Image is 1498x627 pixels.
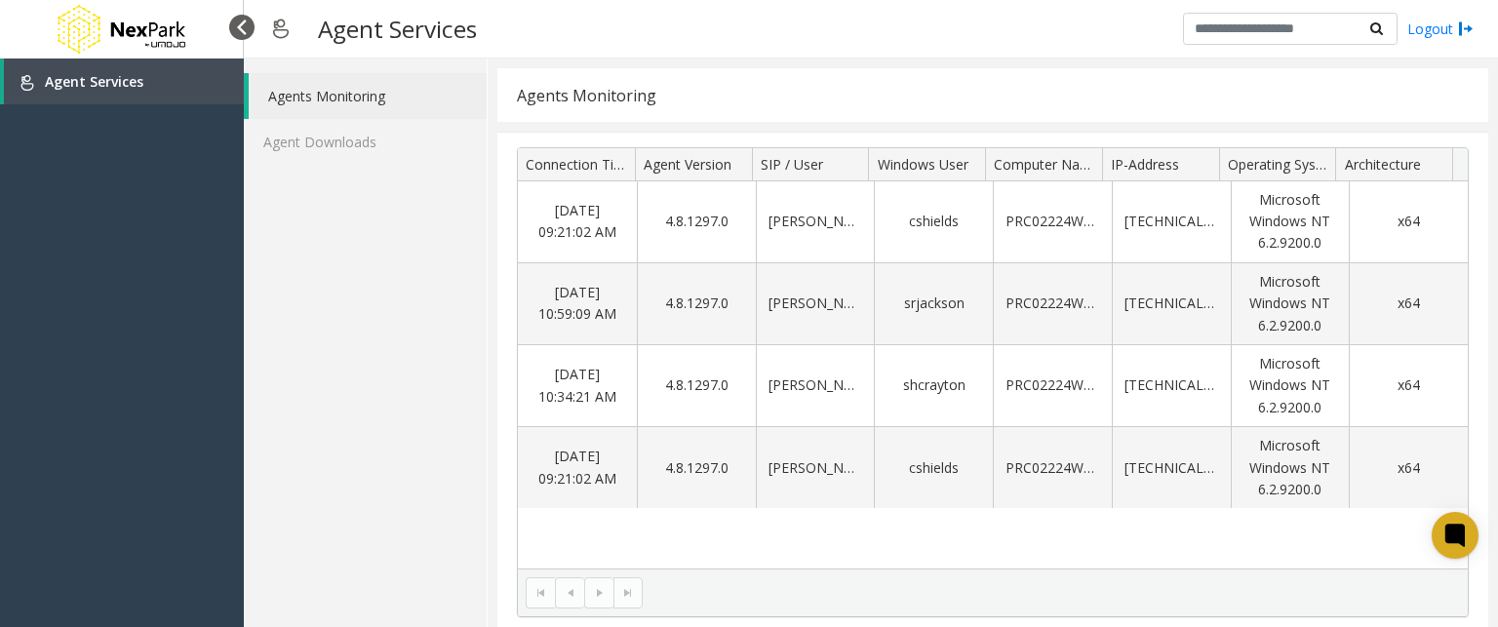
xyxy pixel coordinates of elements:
td: [TECHNICAL_ID] [1112,181,1231,263]
td: Microsoft Windows NT 6.2.9200.0 [1231,181,1350,263]
span: Operating System [1228,155,1341,174]
td: 4.8.1297.0 [637,263,756,345]
td: [DATE] 09:21:02 AM [518,427,637,508]
td: Microsoft Windows NT 6.2.9200.0 [1231,427,1350,508]
a: Agents Monitoring [249,73,487,119]
td: [PERSON_NAME] [756,181,875,263]
td: [TECHNICAL_ID] [1112,345,1231,427]
img: logout [1458,19,1474,39]
span: IP-Address [1111,155,1179,174]
span: Agent Version [644,155,731,174]
td: x64 [1349,345,1468,427]
span: Computer Name [994,155,1100,174]
td: [DATE] 10:59:09 AM [518,263,637,345]
td: [TECHNICAL_ID] [1112,427,1231,508]
td: [TECHNICAL_ID] [1112,263,1231,345]
td: PRC02224W24D001 [993,263,1112,345]
h3: Agent Services [308,5,487,53]
td: shcrayton [874,345,993,427]
td: 4.8.1297.0 [637,427,756,508]
img: 'icon' [20,75,35,91]
td: x64 [1349,263,1468,345]
a: Agent Downloads [244,119,487,165]
span: Agent Services [45,72,143,91]
span: SIP / User [761,155,823,174]
div: Data table [518,148,1468,568]
div: Agents Monitoring [517,83,656,108]
span: Connection Time [526,155,634,174]
td: PRC02224W25L011 [993,181,1112,263]
a: Logout [1407,19,1474,39]
span: Architecture [1345,155,1421,174]
td: [DATE] 09:21:02 AM [518,181,637,263]
td: Microsoft Windows NT 6.2.9200.0 [1231,263,1350,345]
td: cshields [874,427,993,508]
td: [PERSON_NAME] [756,263,875,345]
td: 4.8.1297.0 [637,345,756,427]
td: x64 [1349,181,1468,263]
td: x64 [1349,427,1468,508]
a: Agent Services [4,59,244,104]
td: [PERSON_NAME] [756,345,875,427]
td: Microsoft Windows NT 6.2.9200.0 [1231,345,1350,427]
td: [DATE] 10:34:21 AM [518,345,637,427]
span: Windows User [878,155,968,174]
img: pageIcon [263,5,298,53]
td: 4.8.1297.0 [637,181,756,263]
td: PRC02224W25L011 [993,427,1112,508]
td: srjackson [874,263,993,345]
td: cshields [874,181,993,263]
td: [PERSON_NAME] [756,427,875,508]
td: PRC02224W22D003 [993,345,1112,427]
